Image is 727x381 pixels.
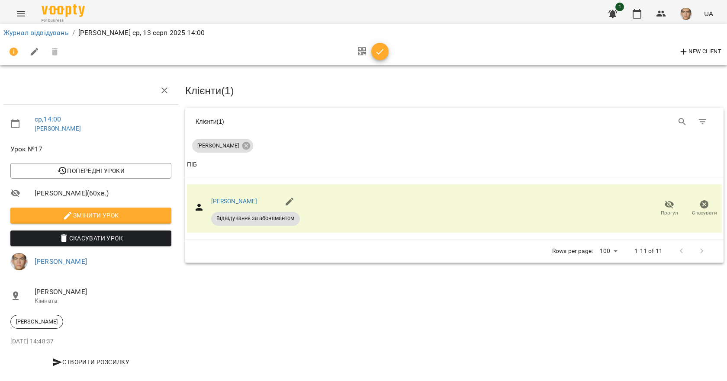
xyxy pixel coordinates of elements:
img: 290265f4fa403245e7fea1740f973bad.jpg [680,8,692,20]
p: Rows per page: [552,247,593,256]
a: [PERSON_NAME] [35,257,87,266]
div: 100 [596,245,621,257]
span: Скасувати Урок [17,233,164,243]
li: / [72,28,75,38]
p: Кімната [35,297,171,305]
div: [PERSON_NAME] [10,315,63,329]
span: [PERSON_NAME] [11,318,63,326]
button: Скасувати [687,196,722,221]
span: Прогул [661,209,678,217]
button: Menu [10,3,31,24]
button: Search [672,112,693,132]
a: [PERSON_NAME] [35,125,81,132]
p: [DATE] 14:48:37 [10,337,171,346]
a: ср , 14:00 [35,115,61,123]
span: [PERSON_NAME] [192,142,244,150]
span: Змінити урок [17,210,164,221]
button: Змінити урок [10,208,171,223]
p: 1-11 of 11 [634,247,662,256]
div: ПІБ [187,160,197,170]
button: Створити розсилку [10,354,171,370]
span: Створити розсилку [14,357,168,367]
span: ПІБ [187,160,722,170]
div: Table Toolbar [185,108,724,135]
div: Клієнти ( 1 ) [196,117,448,126]
span: Урок №17 [10,144,171,154]
span: UA [704,9,713,18]
button: UA [701,6,717,22]
span: New Client [679,47,721,57]
span: [PERSON_NAME] [35,287,171,297]
span: 1 [615,3,624,11]
h3: Клієнти ( 1 ) [185,85,724,96]
span: [PERSON_NAME] ( 60 хв. ) [35,188,171,199]
span: Попередні уроки [17,166,164,176]
button: Попередні уроки [10,163,171,179]
a: Журнал відвідувань [3,29,69,37]
img: Voopty Logo [42,4,85,17]
button: Фільтр [692,112,713,132]
p: [PERSON_NAME] ср, 13 серп 2025 14:00 [78,28,205,38]
img: 290265f4fa403245e7fea1740f973bad.jpg [10,253,28,270]
div: [PERSON_NAME] [192,139,253,153]
nav: breadcrumb [3,28,724,38]
span: Скасувати [692,209,717,217]
span: Відвідування за абонементом [211,215,300,222]
a: [PERSON_NAME] [211,198,257,205]
button: Прогул [652,196,687,221]
span: For Business [42,18,85,23]
div: Sort [187,160,197,170]
button: Скасувати Урок [10,231,171,246]
button: New Client [676,45,724,59]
